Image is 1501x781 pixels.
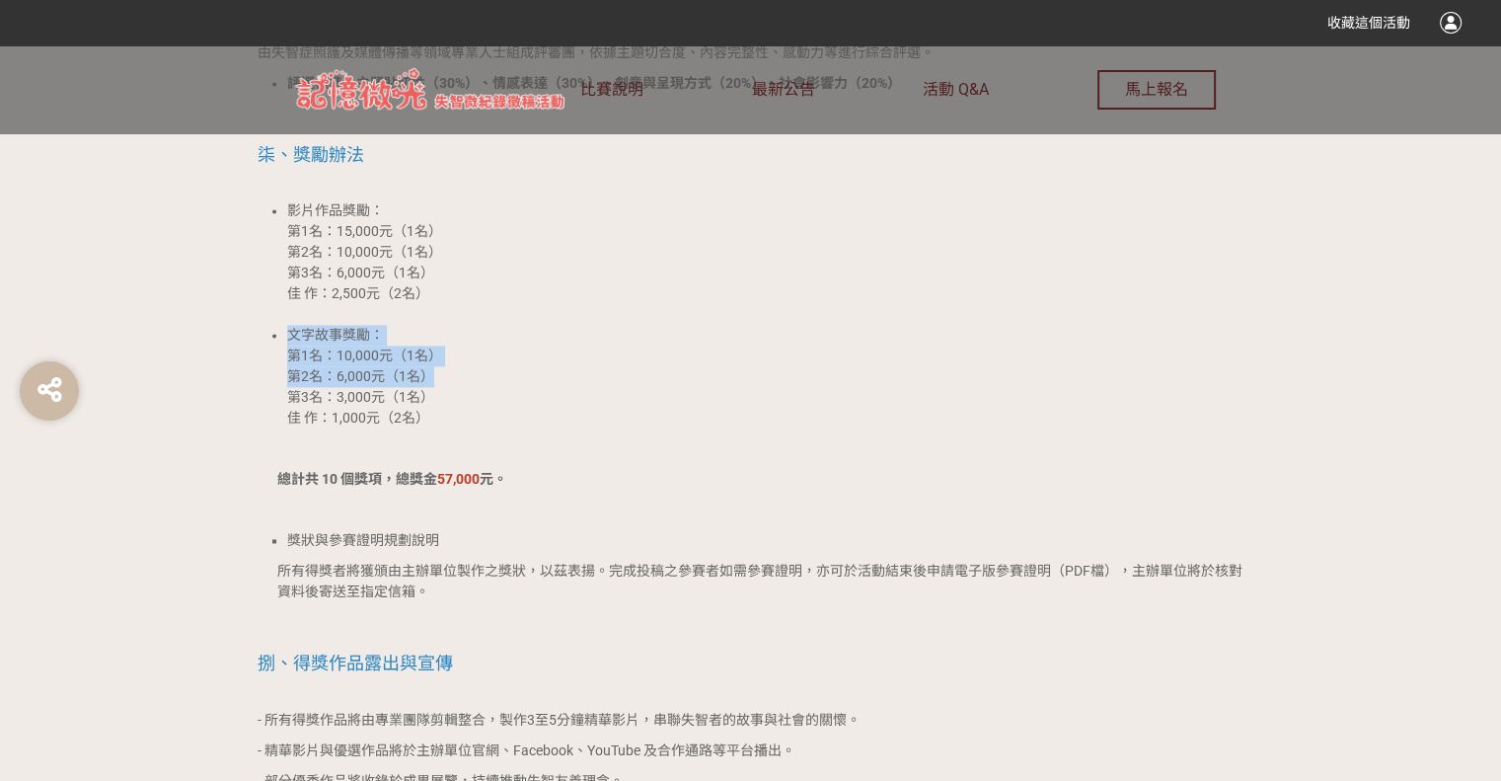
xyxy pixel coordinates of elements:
[923,45,989,134] a: 活動 Q&A
[480,471,507,487] strong: 元。
[277,561,1244,602] p: 所有得獎者將獲頒由主辦單位製作之獎狀，以茲表揚。完成投稿之參賽者如需參賽證明，亦可於活動結束後申請電子版參賽證明（PDF檔），主辦單位將於核對資料後寄送至指定信箱。
[752,45,815,134] a: 最新公告
[752,80,815,99] span: 最新公告
[258,653,453,673] span: 捌、得獎作品露出與宣傳
[580,45,643,134] a: 比賽說明
[1125,80,1188,99] span: 馬上報名
[1327,15,1410,31] span: 收藏這個活動
[580,80,643,99] span: 比賽說明
[287,200,1244,325] li: 影片作品獎勵： 第1名：15,000元（1名） 第2名：10,000元（1名） 第3名：6,000元（1名） 佳 作：2,500元（2名）
[923,80,989,99] span: 活動 Q&A
[1097,70,1216,110] button: 馬上報名
[258,741,1244,761] p: - 精華影片與優選作品將於主辦單位官網、Facebook、YouTube 及合作通路等平台播出。
[287,325,1244,429] li: 文字故事獎勵： 第1名：10,000元（1名） 第2名：6,000元（1名） 第3名：3,000元（1名） 佳 作：1,000元（2名）
[287,530,1244,551] li: 獎狀與參賽證明規劃說明
[258,144,364,165] span: 柒、獎勵辦法
[258,710,1244,731] p: - 所有得獎作品將由專業團隊剪輯整合，製作3至5分鐘精華影片，串聯失智者的故事與社會的關懷。
[277,471,437,487] strong: 總計共 10 個獎項，總獎金
[285,66,580,116] img: 記憶微光．失智微紀錄徵稿活動
[437,471,480,487] strong: 57,000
